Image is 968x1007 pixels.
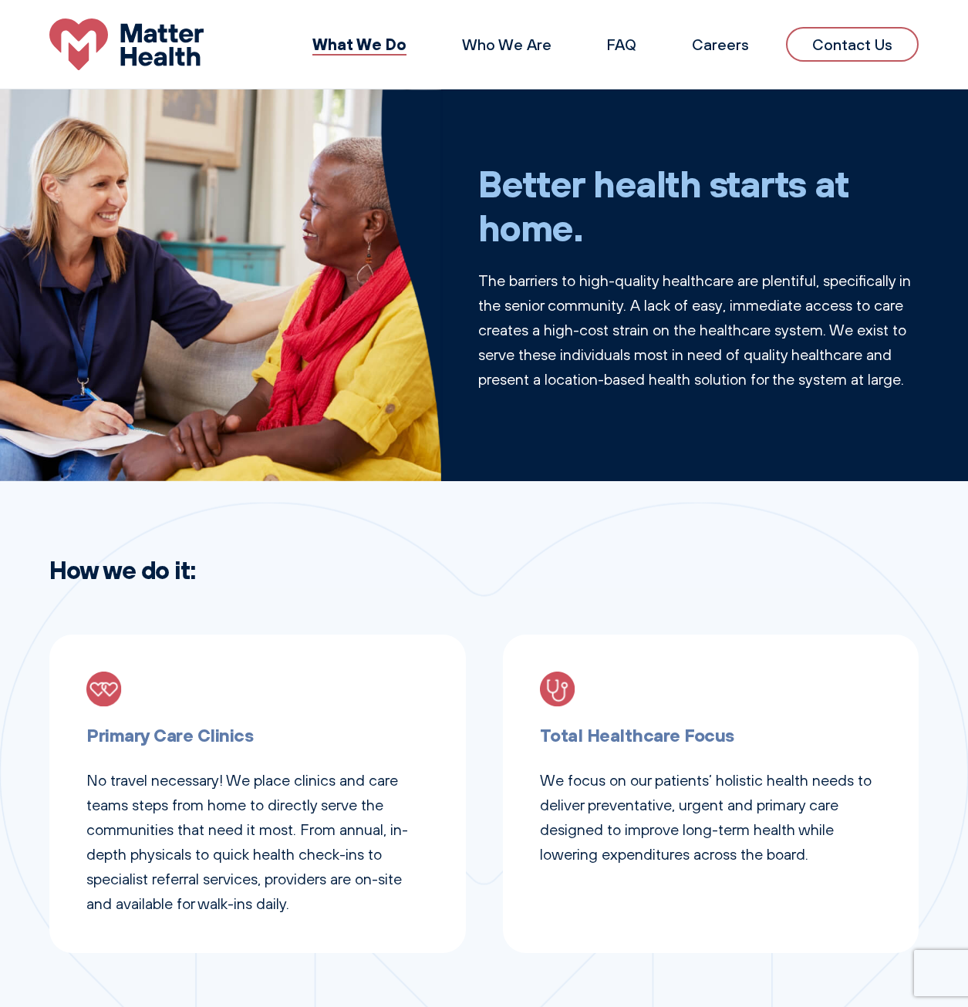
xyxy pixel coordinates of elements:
p: We focus on our patients’ holistic health needs to deliver preventative, urgent and primary care ... [540,768,882,867]
p: The barriers to high-quality healthcare are plentiful, specifically in the senior community. A la... [478,268,919,392]
a: FAQ [607,35,636,54]
h2: How we do it: [49,555,919,584]
a: Careers [692,35,749,54]
p: No travel necessary! We place clinics and care teams steps from home to directly serve the commun... [86,768,429,916]
h3: Total Healthcare Focus [540,721,882,749]
a: Who We Are [462,35,551,54]
a: What We Do [312,34,406,54]
a: Contact Us [786,27,919,62]
h1: Better health starts at home. [478,161,919,250]
h3: Primary Care Clinics [86,721,429,749]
